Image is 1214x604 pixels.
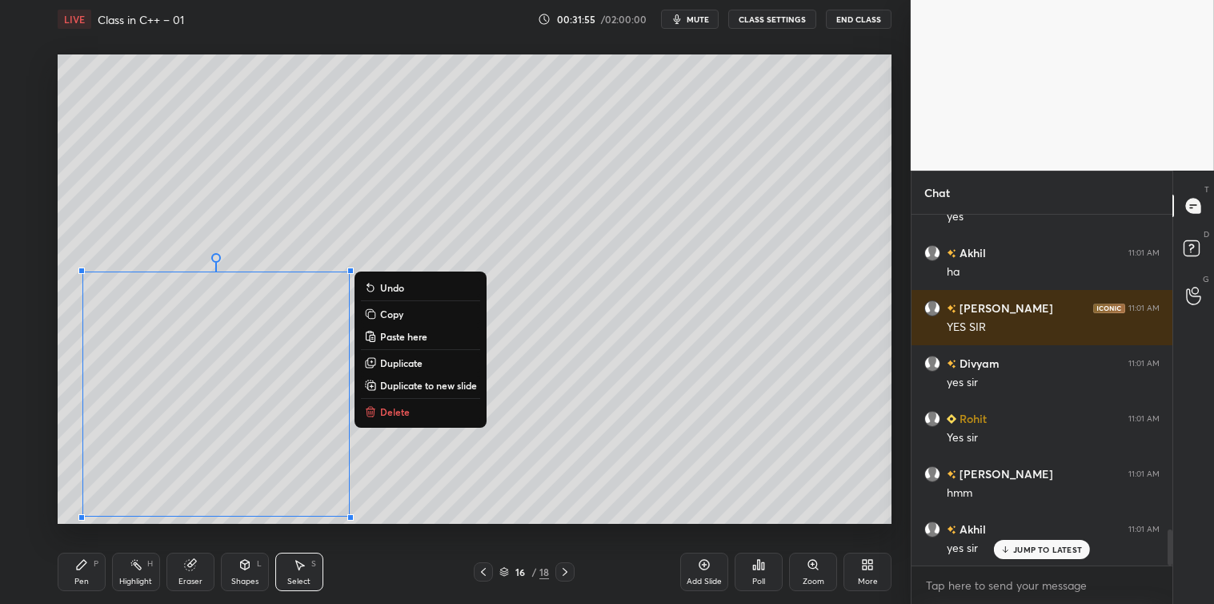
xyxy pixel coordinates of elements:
[687,578,722,586] div: Add Slide
[956,355,1000,372] h6: Divyam
[512,567,528,577] div: 16
[231,578,258,586] div: Shapes
[98,12,184,27] h4: Class in C++ – 01
[380,379,477,392] p: Duplicate to new slide
[287,578,311,586] div: Select
[361,353,480,372] button: Duplicate
[380,330,427,343] p: Paste here
[539,565,549,579] div: 18
[94,560,98,568] div: P
[1128,469,1160,479] div: 11:01 AM
[58,10,91,29] div: LIVE
[361,304,480,324] button: Copy
[1093,304,1125,313] img: iconic-dark.1390631f.png
[924,356,940,372] img: default.png
[380,308,403,320] p: Copy
[1128,304,1160,313] div: 11:01 AM
[531,567,536,577] div: /
[361,278,480,297] button: Undo
[956,244,986,261] h6: Akhil
[912,215,1172,566] div: grid
[858,578,878,586] div: More
[947,304,956,313] img: no-rating-badge.077c3623.svg
[1204,228,1209,240] p: D
[380,356,423,369] p: Duplicate
[947,541,1160,557] div: yes sir
[119,578,152,586] div: Highlight
[311,560,316,568] div: S
[924,466,940,482] img: default.png
[1013,545,1082,554] p: JUMP TO LATEST
[147,560,153,568] div: H
[924,521,940,538] img: default.png
[947,375,1160,391] div: yes sir
[947,209,1160,225] div: yes
[380,281,404,294] p: Undo
[687,14,709,25] span: mute
[947,470,956,479] img: no-rating-badge.077c3623.svg
[661,10,719,29] button: mute
[728,10,816,29] button: CLASS SETTINGS
[947,430,1160,446] div: Yes sir
[947,249,956,258] img: no-rating-badge.077c3623.svg
[1128,359,1160,368] div: 11:01 AM
[178,578,202,586] div: Eraser
[1204,183,1209,195] p: T
[752,578,765,586] div: Poll
[947,525,956,534] img: no-rating-badge.077c3623.svg
[361,376,480,395] button: Duplicate to new slide
[1203,273,1209,285] p: G
[380,405,410,418] p: Delete
[947,264,1160,280] div: ha
[947,485,1160,501] div: hmm
[947,360,956,368] img: no-rating-badge.077c3623.svg
[956,300,1053,316] h6: [PERSON_NAME]
[1128,414,1160,424] div: 11:01 AM
[956,521,986,538] h6: Akhil
[74,578,89,586] div: Pen
[803,578,824,586] div: Zoom
[361,402,480,421] button: Delete
[924,245,940,261] img: default.png
[924,300,940,316] img: default.png
[947,414,956,424] img: Learner_Badge_beginner_1_8b307cf2a0.svg
[956,410,987,427] h6: Rohit
[947,320,1160,336] div: YES SIR
[1128,525,1160,534] div: 11:01 AM
[924,411,940,427] img: default.png
[912,171,963,214] p: Chat
[257,560,262,568] div: L
[361,327,480,346] button: Paste here
[1128,248,1160,258] div: 11:01 AM
[956,465,1053,482] h6: [PERSON_NAME]
[826,10,891,29] button: End Class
